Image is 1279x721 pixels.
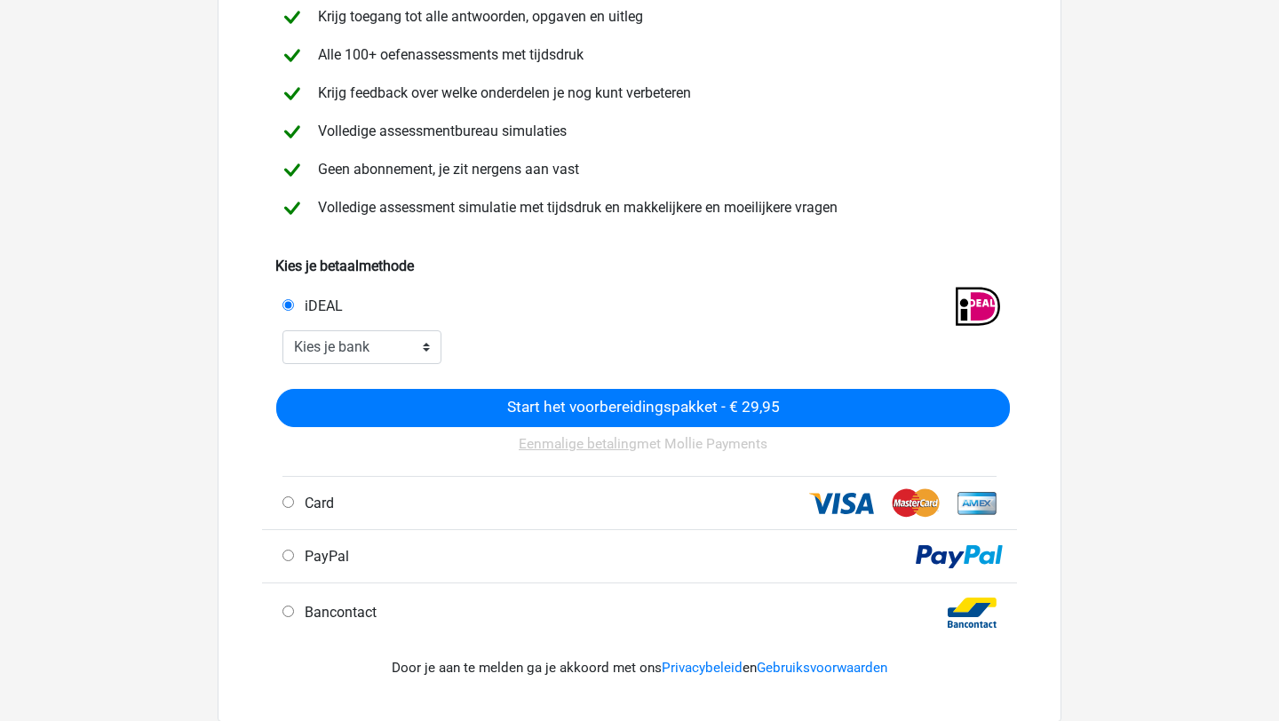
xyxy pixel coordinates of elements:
[311,84,691,101] span: Krijg feedback over welke onderdelen je nog kunt verbeteren
[275,257,414,274] b: Kies je betaalmethode
[311,8,643,25] span: Krijg toegang tot alle antwoorden, opgaven en uitleg
[311,46,584,63] span: Alle 100+ oefenassessments met tijdsdruk
[276,40,307,71] img: checkmark
[276,427,1010,476] div: met Mollie Payments
[298,604,377,621] span: Bancontact
[662,660,743,676] a: Privacybeleid
[298,495,334,511] span: Card
[276,193,307,224] img: checkmark
[519,436,637,452] u: Eenmalige betaling
[311,161,579,178] span: Geen abonnement, je zit nergens aan vast
[276,78,307,109] img: checkmark
[311,199,838,216] span: Volledige assessment simulatie met tijdsdruk en makkelijkere en moeilijkere vragen
[276,154,307,186] img: checkmark
[298,548,349,565] span: PayPal
[311,123,567,139] span: Volledige assessmentbureau simulaties
[298,297,343,314] span: iDEAL
[275,637,1004,700] div: Door je aan te melden ga je akkoord met ons en
[276,116,307,147] img: checkmark
[276,389,1010,427] input: Start het voorbereidingspakket - € 29,95
[276,2,307,33] img: checkmark
[757,660,887,676] a: Gebruiksvoorwaarden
